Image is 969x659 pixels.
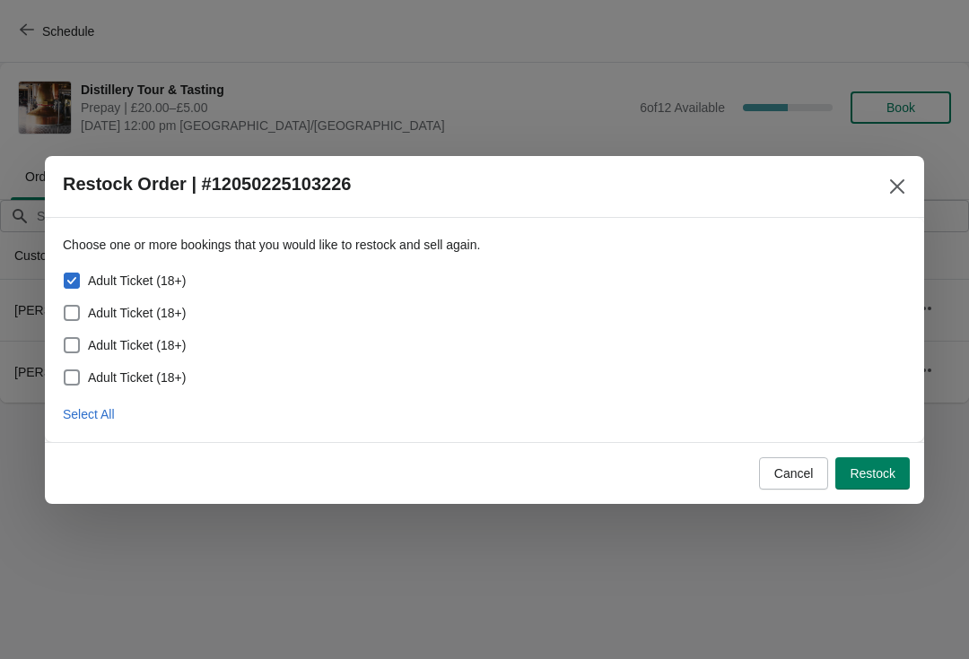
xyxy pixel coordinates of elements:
[63,407,115,421] span: Select All
[835,457,910,490] button: Restock
[63,174,351,195] h2: Restock Order | #12050225103226
[88,369,186,386] span: Adult Ticket (18+)
[774,466,814,481] span: Cancel
[88,272,186,290] span: Adult Ticket (18+)
[88,304,186,322] span: Adult Ticket (18+)
[881,170,913,203] button: Close
[88,336,186,354] span: Adult Ticket (18+)
[850,466,895,481] span: Restock
[63,236,906,254] p: Choose one or more bookings that you would like to restock and sell again.
[759,457,829,490] button: Cancel
[56,398,122,430] button: Select All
